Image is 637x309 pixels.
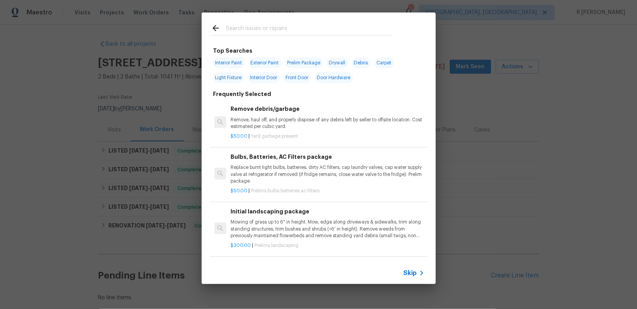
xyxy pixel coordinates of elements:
h6: Initial landscaping package [231,207,424,216]
span: Door Hardware [315,72,353,83]
h6: Frequently Selected [213,90,271,98]
span: Interior Door [248,72,280,83]
span: $50.00 [231,188,247,193]
h6: Top Searches [213,46,253,55]
p: | [231,242,424,249]
input: Search issues or repairs [226,23,391,35]
h6: Remove debris/garbage [231,105,424,113]
p: | [231,188,424,194]
p: Remove, haul off, and properly dispose of any debris left by seller to offsite location. Cost est... [231,117,424,130]
span: Carpet [374,57,394,68]
p: Mowing of grass up to 6" in height. Mow, edge along driveways & sidewalks, trim along standing st... [231,219,424,239]
span: Interior Paint [213,57,245,68]
span: Yard garbage present [251,134,298,139]
span: Exterior Paint [248,57,281,68]
h6: Bulbs, Batteries, AC Filters package [231,153,424,161]
span: Skip [404,269,417,277]
span: Light Fixture [213,72,244,83]
span: $50.00 [231,134,247,139]
span: Prelims landscaping [254,243,298,248]
span: Debris [352,57,371,68]
span: Front Door [284,72,311,83]
p: | [231,133,424,140]
span: Drywall [327,57,348,68]
span: Prelims bulbs batteries ac filters [251,188,319,193]
p: Replace burnt light bulbs, batteries, dirty AC filters, cap laundry valves, cap water supply valv... [231,164,424,184]
span: Prelim Package [285,57,323,68]
span: $300.00 [231,243,251,248]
